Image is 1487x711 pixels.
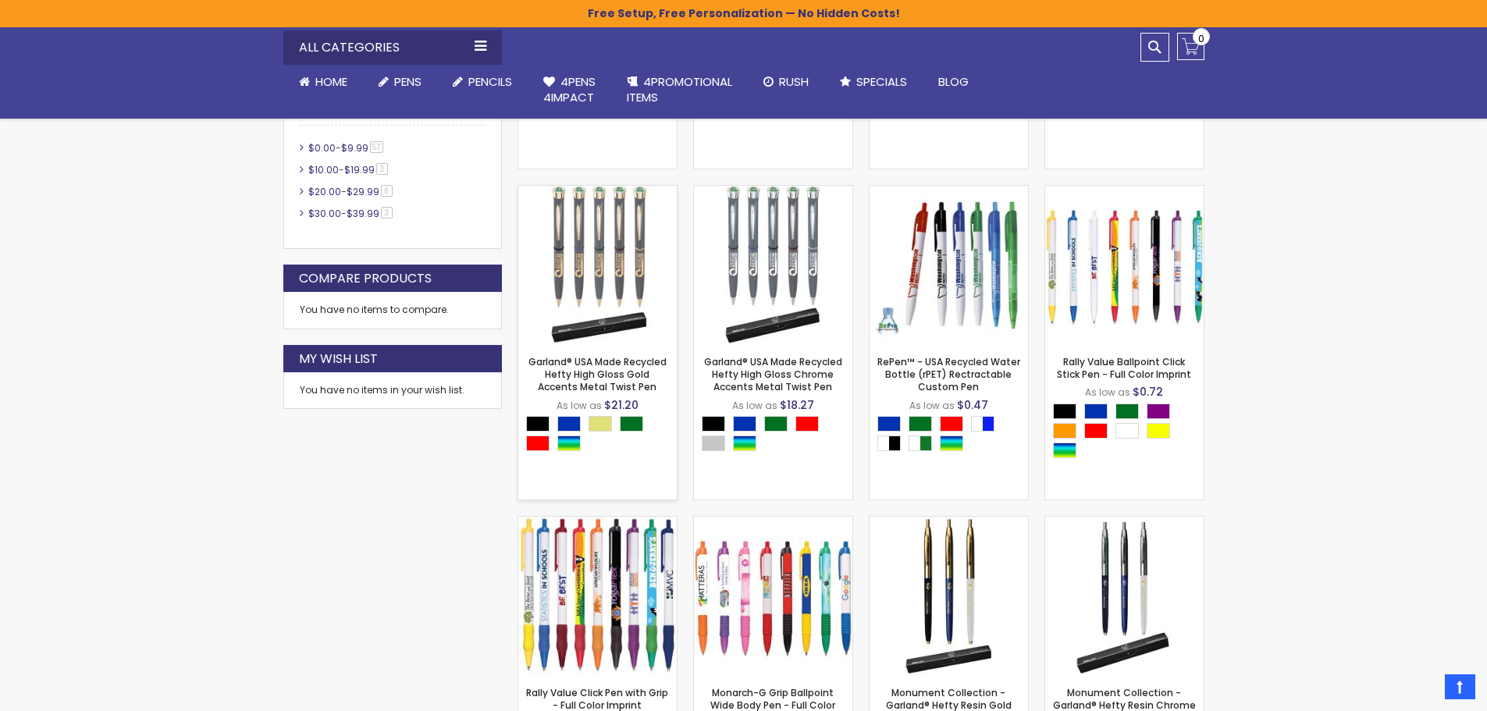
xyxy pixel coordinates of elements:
a: 4Pens4impact [528,65,611,116]
span: $18.27 [780,397,814,413]
div: Black [1053,403,1076,419]
a: Garland® USA Made Recycled Hefty High Gloss Chrome Accents Metal Twist Pen [694,185,852,198]
div: Green [1115,403,1139,419]
a: Garland® USA Made Recycled Hefty High Gloss Gold Accents Metal Twist Pen [528,355,667,393]
div: White [1115,423,1139,439]
span: Rush [779,73,809,90]
div: Assorted [733,435,756,451]
div: Assorted [557,435,581,451]
div: White|Blue [971,416,994,432]
div: Green [620,416,643,432]
div: Red [940,416,963,432]
a: $0.00-$9.9957 [304,141,389,155]
a: RePen™ - USA Recycled Water Bottle (rPET) Rectractable Custom Pen [870,185,1028,198]
a: Specials [824,65,923,99]
span: Home [315,73,347,90]
img: RePen™ - USA Recycled Water Bottle (rPET) Rectractable Custom Pen [870,186,1028,344]
span: $30.00 [308,207,341,220]
div: Assorted [1053,443,1076,458]
div: Assorted [940,435,963,451]
a: $10.00-$19.993 [304,163,393,176]
img: Garland® USA Made Recycled Hefty High Gloss Gold Accents Metal Twist Pen [518,186,677,344]
span: As low as [557,399,602,412]
div: Orange [1053,423,1076,439]
span: As low as [1085,386,1130,399]
span: $9.99 [341,141,368,155]
strong: My Wish List [299,350,378,368]
div: Select A Color [526,416,677,455]
div: Silver [702,435,725,451]
a: 0 [1177,33,1204,60]
div: Green [909,416,932,432]
span: 57 [370,141,383,153]
a: Monument Collection - Garland® Hefty Resin Chrome Retractable Pen [1045,516,1204,529]
a: Monarch-G Grip Ballpoint Wide Body Pen - Full Color Imprint [694,516,852,529]
div: Gold [589,416,612,432]
a: 4PROMOTIONALITEMS [611,65,748,116]
span: 4Pens 4impact [543,73,596,105]
span: Blog [938,73,969,90]
span: 3 [376,163,388,175]
span: $21.20 [604,397,639,413]
a: Home [283,65,363,99]
span: $39.99 [347,207,379,220]
a: Top [1445,674,1475,699]
span: As low as [909,399,955,412]
span: $0.00 [308,141,336,155]
a: Rally Value Click Pen with Grip - Full Color Imprint [518,516,677,529]
div: Black [702,416,725,432]
img: Monument Collection - Garland® Hefty Resin Gold Retractable Pen [870,517,1028,675]
span: $19.99 [344,163,375,176]
div: Red [795,416,819,432]
img: Rally Value Ballpoint Click Stick Pen - Full Color Imprint [1045,186,1204,344]
span: 4PROMOTIONAL ITEMS [627,73,732,105]
div: Blue [733,416,756,432]
span: Pencils [468,73,512,90]
a: Pens [363,65,437,99]
div: Select A Color [702,416,852,455]
a: Blog [923,65,984,99]
a: Pencils [437,65,528,99]
div: Yellow [1147,423,1170,439]
div: Black [526,416,550,432]
div: Green [764,416,788,432]
span: 3 [381,207,393,219]
div: Red [1084,423,1108,439]
span: $10.00 [308,163,339,176]
img: Monarch-G Grip Ballpoint Wide Body Pen - Full Color Imprint [694,517,852,675]
div: Blue [557,416,581,432]
img: Rally Value Click Pen with Grip - Full Color Imprint [518,517,677,675]
div: White|Black [877,435,901,451]
a: Rally Value Ballpoint Click Stick Pen - Full Color Imprint [1057,355,1191,381]
img: Monument Collection - Garland® Hefty Resin Chrome Retractable Pen [1045,517,1204,675]
div: Blue [877,416,901,432]
a: Garland® USA Made Recycled Hefty High Gloss Chrome Accents Metal Twist Pen [704,355,842,393]
a: $30.00-$39.993 [304,207,398,220]
div: Red [526,435,550,451]
a: $20.00-$29.996 [304,185,398,198]
span: Specials [856,73,907,90]
span: $20.00 [308,185,341,198]
div: All Categories [283,30,502,65]
a: RePen™ - USA Recycled Water Bottle (rPET) Rectractable Custom Pen [877,355,1020,393]
span: $0.47 [957,397,988,413]
img: Garland® USA Made Recycled Hefty High Gloss Chrome Accents Metal Twist Pen [694,186,852,344]
span: $29.99 [347,185,379,198]
strong: Compare Products [299,270,432,287]
span: 0 [1198,31,1204,46]
div: White|Green [909,435,932,451]
span: 6 [381,185,393,197]
a: Monument Collection - Garland® Hefty Resin Gold Retractable Pen [870,516,1028,529]
div: Purple [1147,403,1170,419]
a: Garland® USA Made Recycled Hefty High Gloss Gold Accents Metal Twist Pen [518,185,677,198]
div: You have no items in your wish list. [300,384,486,396]
div: You have no items to compare. [283,292,502,329]
span: As low as [732,399,777,412]
a: Rally Value Ballpoint Click Stick Pen - Full Color Imprint [1045,185,1204,198]
span: Pens [394,73,422,90]
a: Rush [748,65,824,99]
span: $0.72 [1133,384,1163,400]
div: Select A Color [1053,403,1204,462]
div: Blue [1084,403,1108,419]
div: Select A Color [877,416,1028,455]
